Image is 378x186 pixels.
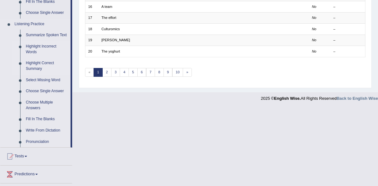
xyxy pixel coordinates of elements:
[129,68,138,77] a: 5
[101,49,120,53] a: The yoghurt
[312,49,316,53] em: No
[12,19,71,30] a: Listening Practice
[23,97,71,114] a: Choose Multiple Answers
[312,5,316,8] em: No
[23,41,71,58] a: Highlight Incorrect Words
[333,27,362,32] div: –
[261,92,378,101] div: 2025 © All Rights Reserved
[137,68,146,77] a: 6
[23,75,71,86] a: Select Missing Word
[274,96,301,101] strong: English Wise.
[85,46,99,57] td: 20
[146,68,155,77] a: 7
[85,1,99,12] td: 16
[333,4,362,9] div: –
[163,68,173,77] a: 9
[333,38,362,43] div: –
[312,38,316,42] em: No
[0,166,72,181] a: Predictions
[0,148,72,163] a: Tests
[85,35,99,46] td: 19
[333,15,362,20] div: –
[111,68,120,77] a: 3
[101,16,116,20] a: The effort
[23,58,71,74] a: Highlight Correct Summary
[102,68,112,77] a: 2
[101,5,112,8] a: A team
[333,49,362,54] div: –
[85,68,94,77] span: «
[337,96,378,101] a: Back to English Wise
[23,136,71,148] a: Pronunciation
[85,24,99,35] td: 18
[101,38,130,42] a: [PERSON_NAME]
[120,68,129,77] a: 4
[23,7,71,19] a: Choose Single Answer
[85,12,99,23] td: 17
[312,16,316,20] em: No
[183,68,192,77] a: »
[172,68,183,77] a: 10
[155,68,164,77] a: 8
[94,68,103,77] a: 1
[23,114,71,125] a: Fill In The Blanks
[23,86,71,97] a: Choose Single Answer
[23,125,71,136] a: Write From Dictation
[23,30,71,41] a: Summarize Spoken Text
[312,27,316,31] em: No
[101,27,120,31] a: Culturomics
